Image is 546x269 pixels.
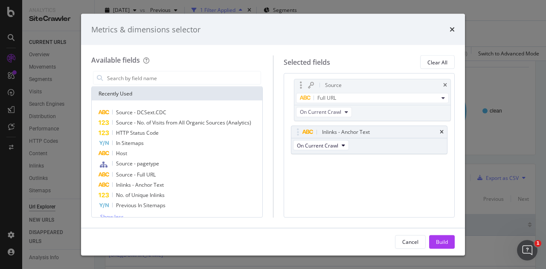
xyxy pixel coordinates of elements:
span: On Current Crawl [297,142,338,149]
input: Search by field name [106,72,261,84]
span: Source - DCSext.CDC [116,109,166,116]
iframe: Intercom live chat [517,240,537,260]
div: SourcetimesFull URLOn Current Crawl [294,79,451,121]
span: Source - No. of Visits from All Organic Sources (Analytics) [116,119,251,126]
div: times [450,24,455,35]
div: Inlinks - Anchor Text [322,128,370,136]
div: Inlinks - Anchor TexttimesOn Current Crawl [291,126,448,154]
span: 1 [534,240,541,247]
div: times [440,130,444,135]
span: On Current Crawl [300,108,341,116]
button: On Current Crawl [293,140,349,150]
div: Metrics & dimensions selector [91,24,200,35]
div: times [443,83,447,88]
span: HTTP Status Code [116,129,159,136]
div: Build [436,238,448,245]
div: Cancel [402,238,418,245]
span: In Sitemaps [116,139,144,147]
button: Clear All [420,55,455,69]
span: Previous In Sitemaps [116,202,166,209]
span: Inlinks - Anchor Text [116,181,164,188]
div: Source [325,81,342,90]
span: Source - Full URL [116,171,156,178]
span: Source - pagetype [116,160,159,167]
button: Build [429,235,455,249]
button: On Current Crawl [296,107,352,117]
span: Host [116,150,127,157]
div: Available fields [91,55,140,65]
span: Full URL [317,94,336,101]
div: Show less [100,214,124,220]
button: Cancel [395,235,426,249]
button: Full URL [296,93,449,103]
div: Recently Used [92,87,262,101]
div: modal [81,14,465,255]
div: Selected fields [284,57,330,67]
div: Clear All [427,58,447,66]
span: No. of Unique Inlinks [116,191,165,199]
